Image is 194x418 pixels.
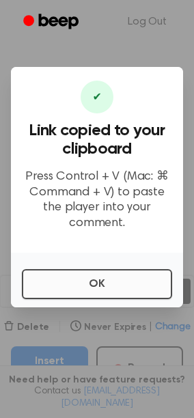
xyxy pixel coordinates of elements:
a: Log Out [114,5,180,38]
div: ✔ [81,81,113,113]
h3: Link copied to your clipboard [22,122,172,158]
button: OK [22,269,172,299]
p: Press Control + V (Mac: ⌘ Command + V) to paste the player into your comment. [22,169,172,231]
a: Beep [14,9,91,36]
